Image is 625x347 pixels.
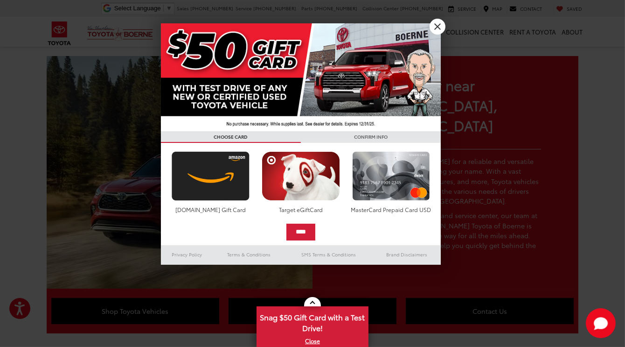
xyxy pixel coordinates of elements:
[169,151,252,201] img: amazoncard.png
[257,307,368,336] span: Snag $50 Gift Card with a Test Drive!
[161,131,301,143] h3: CHOOSE CARD
[350,205,432,213] div: MasterCard Prepaid Card USD
[213,249,285,260] a: Terms & Conditions
[259,205,342,213] div: Target eGiftCard
[586,308,616,338] button: Toggle Chat Window
[373,249,441,260] a: Brand Disclaimers
[169,205,252,213] div: [DOMAIN_NAME] Gift Card
[285,249,373,260] a: SMS Terms & Conditions
[586,308,616,338] svg: Start Chat
[301,131,441,143] h3: CONFIRM INFO
[350,151,432,201] img: mastercard.png
[259,151,342,201] img: targetcard.png
[161,249,213,260] a: Privacy Policy
[161,23,441,131] img: 42635_top_851395.jpg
